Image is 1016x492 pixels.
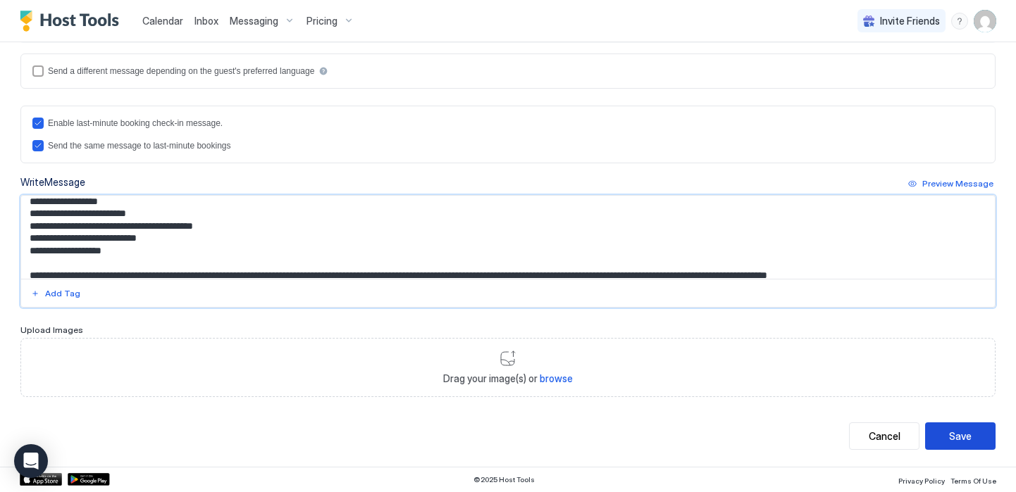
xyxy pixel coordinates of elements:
[142,13,183,28] a: Calendar
[230,15,278,27] span: Messaging
[32,118,984,129] div: lastMinuteMessageEnabled
[142,15,183,27] span: Calendar
[950,477,996,485] span: Terms Of Use
[922,177,993,190] div: Preview Message
[849,422,919,450] button: Cancel
[20,11,125,32] a: Host Tools Logo
[20,324,83,335] span: Upload Images
[20,175,85,189] div: Write Message
[880,15,940,27] span: Invite Friends
[974,10,996,32] div: User profile
[540,372,573,384] span: browse
[869,429,900,443] div: Cancel
[898,477,945,485] span: Privacy Policy
[925,422,996,450] button: Save
[48,118,223,128] div: Enable last-minute booking check-in message.
[949,429,972,443] div: Save
[68,473,110,486] a: Google Play Store
[32,65,984,77] div: languagesEnabled
[906,175,996,192] button: Preview Message
[32,140,984,151] div: lastMinuteMessageIsTheSame
[14,444,48,478] div: Open Intercom Messenger
[951,13,968,30] div: menu
[21,196,986,279] textarea: Input Field
[20,473,62,486] a: App Store
[194,15,218,27] span: Inbox
[473,475,535,484] span: © 2025 Host Tools
[194,13,218,28] a: Inbox
[306,15,337,27] span: Pricing
[48,66,314,76] div: Send a different message depending on the guest's preferred language
[48,141,230,151] div: Send the same message to last-minute bookings
[443,372,573,385] span: Drag your image(s) or
[29,285,82,302] button: Add Tag
[45,287,80,300] div: Add Tag
[950,472,996,487] a: Terms Of Use
[898,472,945,487] a: Privacy Policy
